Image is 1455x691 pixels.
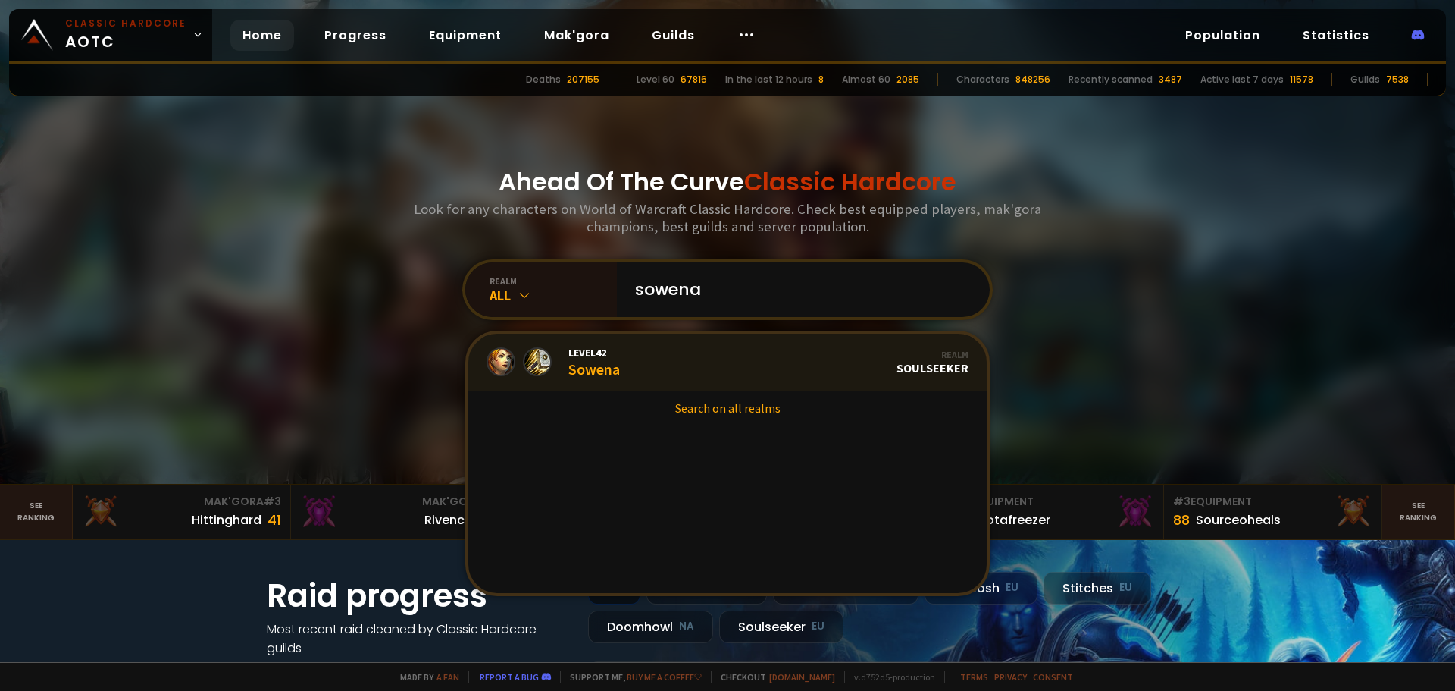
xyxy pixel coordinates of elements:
div: 88 [1173,510,1190,530]
a: Progress [312,20,399,51]
div: Soulseeker [719,611,843,643]
a: Statistics [1291,20,1381,51]
a: See all progress [267,658,365,676]
h1: Raid progress [267,572,570,620]
div: Rivench [424,510,472,529]
div: Sourceoheals [1196,510,1281,529]
a: Classic HardcoreAOTC [9,9,212,61]
div: Mak'Gora [300,494,499,510]
small: EU [1006,580,1018,595]
div: Almost 60 [842,73,890,86]
a: Mak'Gora#2Rivench100 [291,485,509,539]
small: Classic Hardcore [65,17,186,30]
div: 207155 [567,73,599,86]
div: 41 [268,510,281,530]
div: Soulseeker [896,349,968,375]
span: v. d752d5 - production [844,671,935,683]
div: In the last 12 hours [725,73,812,86]
input: Search a character... [626,262,972,317]
a: Guilds [640,20,707,51]
div: Stitches [1044,572,1151,605]
div: 848256 [1015,73,1050,86]
span: Made by [391,671,459,683]
div: 8 [818,73,824,86]
div: Guilds [1350,73,1380,86]
h4: Most recent raid cleaned by Classic Hardcore guilds [267,620,570,658]
div: Characters [956,73,1009,86]
a: a fan [436,671,459,683]
small: EU [1119,580,1132,595]
div: 11578 [1290,73,1313,86]
a: Search on all realms [468,391,987,425]
div: Notafreezer [978,510,1050,529]
h1: Ahead Of The Curve [499,164,956,200]
div: Doomhowl [588,611,713,643]
div: Recently scanned [1069,73,1153,86]
span: Support me, [560,671,702,683]
div: Sowena [568,346,620,378]
a: Mak'gora [532,20,621,51]
div: Equipment [955,494,1154,510]
div: Deaths [526,73,561,86]
span: Checkout [711,671,835,683]
small: NA [679,619,694,634]
a: Buy me a coffee [627,671,702,683]
a: Terms [960,671,988,683]
a: Equipment [417,20,514,51]
a: #3Equipment88Sourceoheals [1164,485,1382,539]
a: Privacy [994,671,1027,683]
span: # 3 [264,494,281,509]
span: # 3 [1173,494,1191,509]
a: Level42SowenaRealmSoulseeker [468,334,987,391]
a: Population [1173,20,1272,51]
h3: Look for any characters on World of Warcraft Classic Hardcore. Check best equipped players, mak'g... [408,200,1047,235]
div: Hittinghard [192,510,261,529]
small: EU [812,619,824,634]
div: 67816 [681,73,707,86]
a: Consent [1033,671,1073,683]
span: Level 42 [568,346,620,360]
div: 2085 [896,73,919,86]
a: Home [230,20,294,51]
a: Seeranking [1382,485,1455,539]
a: [DOMAIN_NAME] [769,671,835,683]
a: #2Equipment88Notafreezer [946,485,1164,539]
div: Realm [896,349,968,360]
div: Active last 7 days [1200,73,1284,86]
div: 3487 [1159,73,1182,86]
div: 7538 [1386,73,1409,86]
a: Report a bug [480,671,539,683]
div: realm [490,275,617,287]
div: Level 60 [637,73,674,86]
div: Nek'Rosh [925,572,1037,605]
a: Mak'Gora#3Hittinghard41 [73,485,291,539]
span: Classic Hardcore [744,165,956,199]
div: Equipment [1173,494,1372,510]
div: All [490,287,617,304]
div: Mak'Gora [82,494,281,510]
span: AOTC [65,17,186,53]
